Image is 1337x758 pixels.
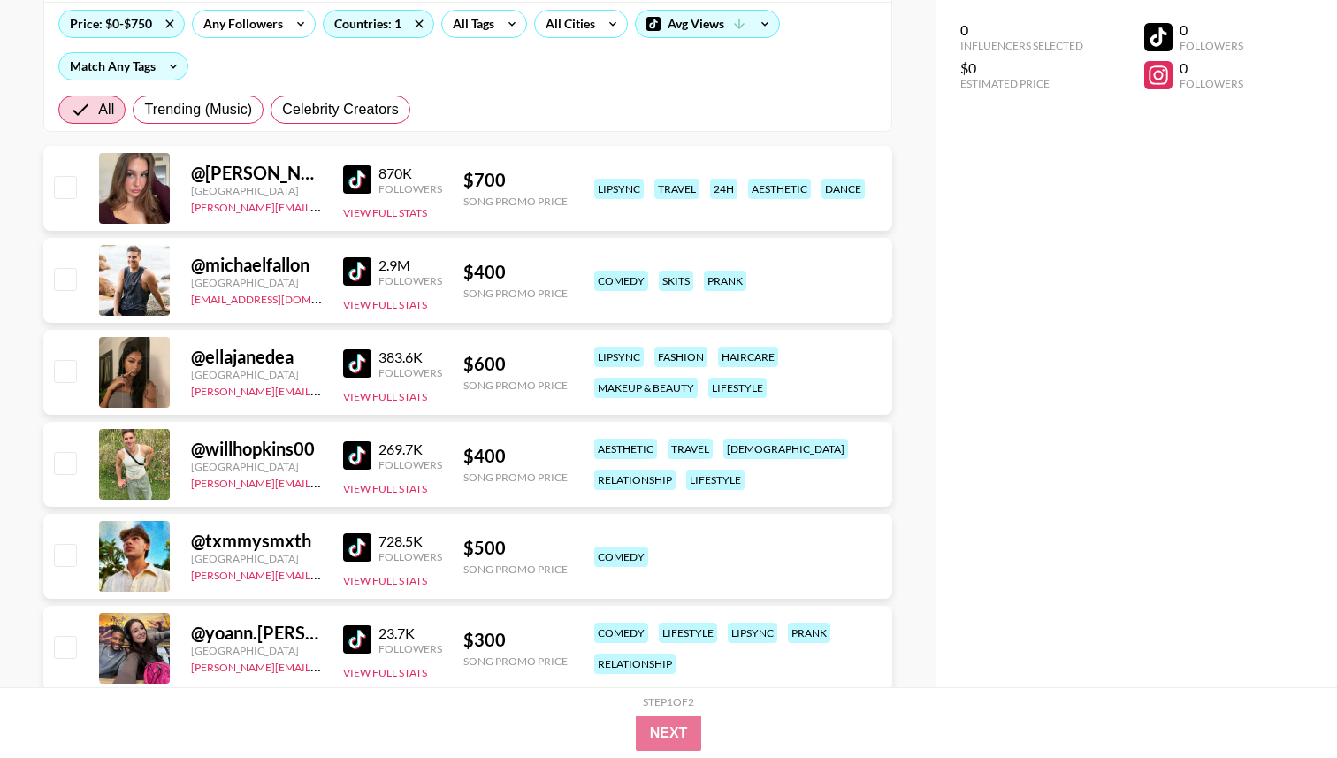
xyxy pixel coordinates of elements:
div: lifestyle [686,470,745,490]
div: Followers [1180,77,1243,90]
iframe: Drift Widget Chat Controller [1249,670,1316,737]
div: Song Promo Price [463,471,568,484]
div: 383.6K [378,348,442,366]
div: @ txmmysmxth [191,530,322,552]
div: relationship [594,470,676,490]
span: All [98,99,114,120]
div: Song Promo Price [463,195,568,208]
a: [EMAIL_ADDRESS][DOMAIN_NAME] [191,289,369,306]
div: Price: $0-$750 [59,11,184,37]
div: [GEOGRAPHIC_DATA] [191,552,322,565]
div: @ [PERSON_NAME] [191,162,322,184]
div: prank [704,271,746,291]
div: lifestyle [708,378,767,398]
div: [GEOGRAPHIC_DATA] [191,460,322,473]
div: 0 [960,21,1083,39]
div: @ michaelfallon [191,254,322,276]
div: 24h [710,179,737,199]
div: Estimated Price [960,77,1083,90]
span: Celebrity Creators [282,99,399,120]
a: [PERSON_NAME][EMAIL_ADDRESS][DOMAIN_NAME] [191,197,453,214]
div: Followers [378,458,442,471]
div: [GEOGRAPHIC_DATA] [191,276,322,289]
div: relationship [594,654,676,674]
div: travel [668,439,713,459]
img: TikTok [343,165,371,194]
div: $0 [960,59,1083,77]
a: [PERSON_NAME][EMAIL_ADDRESS][DOMAIN_NAME] [191,565,453,582]
div: comedy [594,623,648,643]
div: [DEMOGRAPHIC_DATA] [723,439,848,459]
div: Match Any Tags [59,53,187,80]
div: Avg Views [636,11,779,37]
div: fashion [654,347,707,367]
div: haircare [718,347,778,367]
div: All Cities [535,11,599,37]
div: @ yoann.[PERSON_NAME] [191,622,322,644]
div: travel [654,179,699,199]
div: Song Promo Price [463,287,568,300]
button: View Full Stats [343,666,427,679]
div: lipsync [728,623,777,643]
div: Countries: 1 [324,11,433,37]
button: View Full Stats [343,206,427,219]
div: 870K [378,165,442,182]
div: @ willhopkins00 [191,438,322,460]
div: 0 [1180,21,1243,39]
div: $ 700 [463,169,568,191]
div: [GEOGRAPHIC_DATA] [191,184,322,197]
div: lipsync [594,179,644,199]
div: Followers [1180,39,1243,52]
div: Influencers Selected [960,39,1083,52]
a: [PERSON_NAME][EMAIL_ADDRESS][DOMAIN_NAME] [191,473,453,490]
div: Song Promo Price [463,655,568,668]
div: comedy [594,271,648,291]
div: 23.7K [378,624,442,642]
a: [PERSON_NAME][EMAIL_ADDRESS][DOMAIN_NAME] [191,657,453,674]
div: prank [788,623,830,643]
div: Followers [378,550,442,563]
a: [PERSON_NAME][EMAIL_ADDRESS][DOMAIN_NAME] [191,381,453,398]
div: 728.5K [378,532,442,550]
div: $ 300 [463,629,568,651]
div: aesthetic [594,439,657,459]
button: View Full Stats [343,482,427,495]
div: aesthetic [748,179,811,199]
div: lifestyle [659,623,717,643]
div: dance [821,179,865,199]
div: lipsync [594,347,644,367]
div: @ ellajanedea [191,346,322,368]
img: TikTok [343,625,371,654]
div: 269.7K [378,440,442,458]
div: $ 500 [463,537,568,559]
div: Any Followers [193,11,286,37]
div: [GEOGRAPHIC_DATA] [191,368,322,381]
div: Song Promo Price [463,379,568,392]
img: TikTok [343,441,371,470]
div: 0 [1180,59,1243,77]
div: Followers [378,366,442,379]
div: Followers [378,274,442,287]
button: Next [636,716,702,751]
div: Song Promo Price [463,563,568,576]
div: skits [659,271,693,291]
div: Step 1 of 2 [643,695,694,708]
div: comedy [594,547,648,567]
img: TikTok [343,257,371,286]
div: All Tags [442,11,498,37]
div: $ 400 [463,261,568,283]
div: $ 400 [463,445,568,467]
div: [GEOGRAPHIC_DATA] [191,644,322,657]
button: View Full Stats [343,390,427,403]
img: TikTok [343,349,371,378]
span: Trending (Music) [144,99,252,120]
div: makeup & beauty [594,378,698,398]
div: $ 600 [463,353,568,375]
div: Followers [378,642,442,655]
div: Followers [378,182,442,195]
div: 2.9M [378,256,442,274]
button: View Full Stats [343,574,427,587]
img: TikTok [343,533,371,562]
button: View Full Stats [343,298,427,311]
